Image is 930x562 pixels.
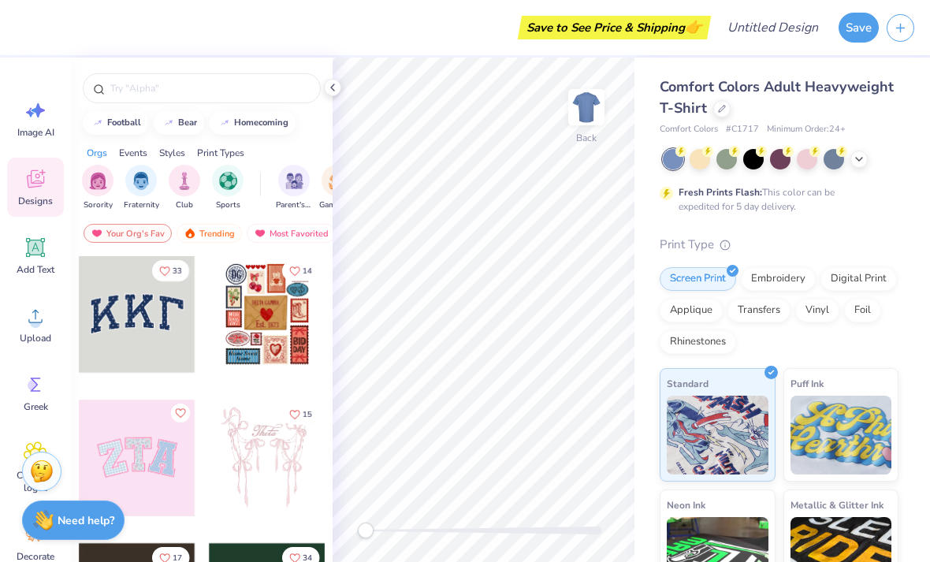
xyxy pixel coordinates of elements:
div: Print Types [197,146,244,160]
span: 33 [173,267,182,275]
span: Comfort Colors Adult Heavyweight T-Shirt [660,77,894,117]
span: 14 [303,267,312,275]
img: Club Image [176,172,193,190]
img: Sorority Image [89,172,107,190]
button: filter button [169,165,200,211]
div: Events [119,146,147,160]
div: Transfers [727,299,790,322]
div: filter for Fraternity [124,165,159,211]
div: homecoming [234,118,288,127]
span: Clipart & logos [9,469,61,494]
div: filter for Sorority [82,165,113,211]
img: most_fav.gif [91,228,103,239]
button: filter button [82,165,113,211]
span: Fraternity [124,199,159,211]
button: Save [839,13,879,43]
span: Puff Ink [790,375,824,392]
span: Sorority [84,199,113,211]
span: 👉 [685,17,702,36]
img: Back [571,91,602,123]
button: filter button [212,165,244,211]
div: filter for Parent's Weekend [276,165,312,211]
div: Screen Print [660,267,736,291]
button: bear [154,111,204,135]
div: Applique [660,299,723,322]
img: Standard [667,396,768,475]
div: Vinyl [795,299,839,322]
div: Trending [177,224,242,243]
span: Minimum Order: 24 + [767,123,846,136]
img: most_fav.gif [254,228,266,239]
button: filter button [319,165,355,211]
div: filter for Sports [212,165,244,211]
img: trend_line.gif [91,118,104,128]
span: Add Text [17,263,54,276]
img: Puff Ink [790,396,892,475]
button: Like [282,404,319,425]
strong: Need help? [58,513,114,528]
div: Print Type [660,236,898,254]
div: Foil [844,299,881,322]
span: 15 [303,411,312,419]
div: Your Org's Fav [84,224,172,243]
strong: Fresh Prints Flash: [679,186,762,199]
span: Comfort Colors [660,123,718,136]
button: football [83,111,148,135]
span: # C1717 [726,123,759,136]
img: trend_line.gif [218,118,231,128]
div: Accessibility label [358,523,374,538]
div: Embroidery [741,267,816,291]
div: Digital Print [820,267,897,291]
div: Rhinestones [660,330,736,354]
span: Game Day [319,199,355,211]
button: homecoming [210,111,296,135]
span: Neon Ink [667,497,705,513]
div: Back [576,131,597,145]
span: Standard [667,375,709,392]
span: Club [176,199,193,211]
button: Like [171,404,190,422]
div: Orgs [87,146,107,160]
img: Fraternity Image [132,172,150,190]
img: Parent's Weekend Image [285,172,303,190]
span: 17 [173,554,182,562]
div: Styles [159,146,185,160]
span: Sports [216,199,240,211]
span: Designs [18,195,53,207]
input: Untitled Design [715,12,831,43]
button: Like [152,260,189,281]
div: filter for Game Day [319,165,355,211]
div: bear [178,118,197,127]
span: Upload [20,332,51,344]
span: Greek [24,400,48,413]
div: This color can be expedited for 5 day delivery. [679,185,872,214]
div: filter for Club [169,165,200,211]
div: football [107,118,141,127]
input: Try "Alpha" [109,80,311,96]
button: filter button [124,165,159,211]
button: Like [282,260,319,281]
span: Parent's Weekend [276,199,312,211]
img: trending.gif [184,228,196,239]
img: trend_line.gif [162,118,175,128]
span: 34 [303,554,312,562]
div: Save to See Price & Shipping [522,16,707,39]
img: Game Day Image [329,172,347,190]
button: filter button [276,165,312,211]
span: Metallic & Glitter Ink [790,497,883,513]
img: Sports Image [219,172,237,190]
span: Image AI [17,126,54,139]
div: Most Favorited [247,224,336,243]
